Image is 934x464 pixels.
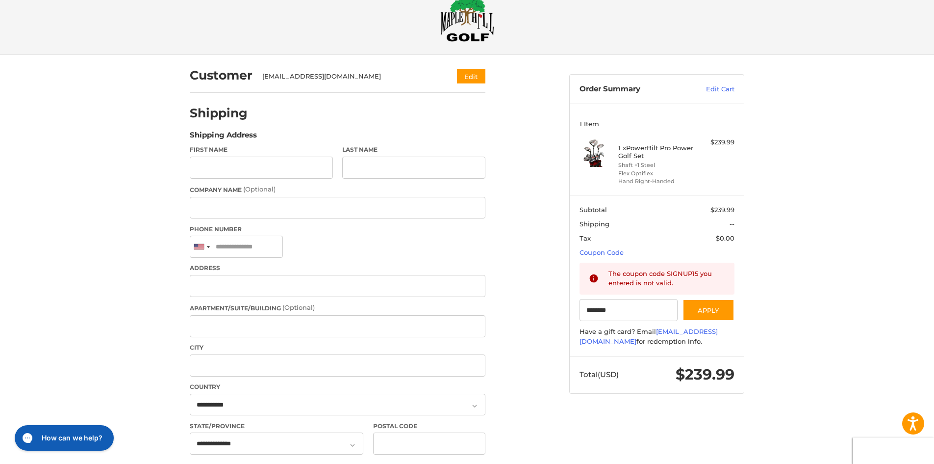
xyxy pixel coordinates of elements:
[618,169,693,178] li: Flex Optiflex
[618,161,693,169] li: Shaft +1 Steel
[190,68,252,83] h2: Customer
[580,370,619,379] span: Total (USD)
[580,299,678,321] input: Gift Certificate or Coupon Code
[580,248,624,256] a: Coupon Code
[190,225,485,234] label: Phone Number
[580,120,734,128] h3: 1 Item
[580,327,734,346] div: Have a gift card? Email for redemption info.
[190,106,248,121] h2: Shipping
[282,303,315,311] small: (Optional)
[580,234,591,242] span: Tax
[243,185,276,193] small: (Optional)
[685,84,734,94] a: Edit Cart
[580,220,609,228] span: Shipping
[373,422,486,431] label: Postal Code
[853,437,934,464] iframe: Google Customer Reviews
[618,144,693,160] h4: 1 x PowerBilt Pro Power Golf Set
[457,69,485,83] button: Edit
[580,84,685,94] h3: Order Summary
[716,234,734,242] span: $0.00
[190,343,485,352] label: City
[580,206,607,214] span: Subtotal
[730,220,734,228] span: --
[676,365,734,383] span: $239.99
[608,269,725,288] div: The coupon code SIGNUP15 you entered is not valid.
[618,177,693,186] li: Hand Right-Handed
[190,303,485,313] label: Apartment/Suite/Building
[190,185,485,194] label: Company Name
[190,264,485,273] label: Address
[580,328,718,345] a: [EMAIL_ADDRESS][DOMAIN_NAME]
[342,145,485,154] label: Last Name
[10,422,117,454] iframe: Gorgias live chat messenger
[682,299,734,321] button: Apply
[190,130,257,145] legend: Shipping Address
[190,145,333,154] label: First Name
[190,236,213,257] div: United States: +1
[710,206,734,214] span: $239.99
[190,382,485,391] label: Country
[262,72,438,82] div: [EMAIL_ADDRESS][DOMAIN_NAME]
[696,137,734,147] div: $239.99
[190,422,363,431] label: State/Province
